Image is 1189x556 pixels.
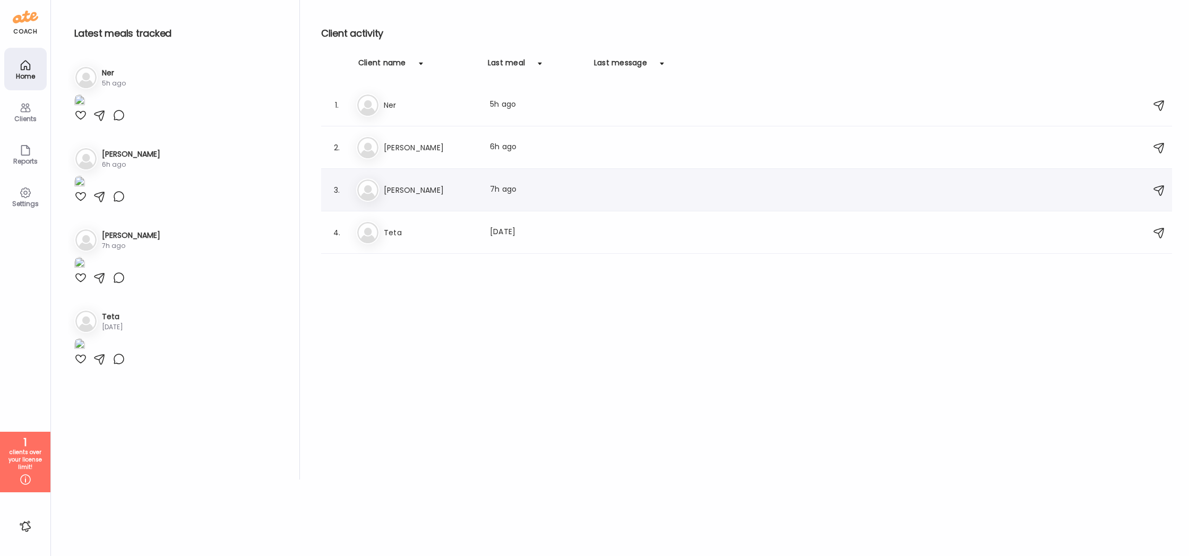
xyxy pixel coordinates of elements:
div: 7h ago [490,184,583,196]
img: bg-avatar-default.svg [357,137,378,158]
h3: [PERSON_NAME] [384,141,477,154]
div: Last message [594,57,647,74]
img: bg-avatar-default.svg [75,148,97,169]
h3: Teta [384,226,477,239]
div: Clients [6,115,45,122]
h3: [PERSON_NAME] [384,184,477,196]
div: Home [6,73,45,80]
div: Client name [358,57,406,74]
img: bg-avatar-default.svg [357,179,378,201]
h2: Client activity [321,25,1172,41]
div: 3. [331,184,343,196]
h3: Ner [384,99,477,112]
img: images%2FtZMCKSX2sFOY2rKPbVoB8COULQM2%2FuPYE6pMLBypOe1Ip0I6E%2FiYmIFWc5bNp97mrpNCFT_1080 [74,95,85,109]
h3: [PERSON_NAME] [102,230,160,241]
h2: Latest meals tracked [74,25,282,41]
div: 2. [331,141,343,154]
div: Reports [6,158,45,165]
div: 1 [4,436,47,449]
img: images%2FASvTqiepuMQsctXZ5VpTiQTYbHk1%2F034I2V87Sd8T70NN02bu%2F6ispFKzb42tIHqW5q8M7_1080 [74,176,85,190]
div: coach [13,27,37,36]
div: [DATE] [102,322,123,332]
div: 6h ago [102,160,160,169]
div: 7h ago [102,241,160,251]
img: bg-avatar-default.svg [75,311,97,332]
div: Settings [6,200,45,207]
div: 5h ago [490,99,583,112]
img: images%2FUstlYYejdXQHgxFPzggmM6fXgXz2%2FzGx9qoS2RpvezKXEqMEm%2Fd2NrbHEY5mKxSL0cRrqw_1080 [74,257,85,271]
div: clients over your license limit! [4,449,47,471]
img: bg-avatar-default.svg [75,229,97,251]
div: 6h ago [490,141,583,154]
div: [DATE] [490,226,583,239]
img: bg-avatar-default.svg [75,67,97,88]
div: 5h ago [102,79,126,88]
h3: [PERSON_NAME] [102,149,160,160]
div: 4. [331,226,343,239]
img: ate [13,8,38,25]
div: Last meal [488,57,525,74]
div: 1. [331,99,343,112]
img: bg-avatar-default.svg [357,95,378,116]
img: bg-avatar-default.svg [357,222,378,243]
img: images%2Fpgn5iAKjEcUp24spmuWATARJE813%2Fl4tiLBLTanymdAdFJL9G%2FX6qgSfRzIBwhVFhWqLlh_1080 [74,338,85,353]
h3: Teta [102,311,123,322]
h3: Ner [102,67,126,79]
